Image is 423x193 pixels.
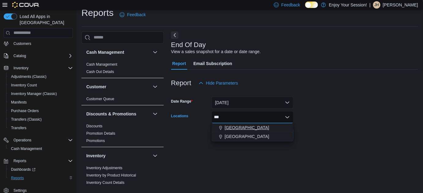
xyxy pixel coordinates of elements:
div: View a sales snapshot for a date or date range. [171,49,261,55]
span: Reports [11,157,73,165]
button: Catalog [1,52,75,60]
span: Hide Parameters [206,80,238,86]
div: Choose from the following options [211,123,294,141]
a: Dashboards [9,166,38,173]
span: Customers [13,41,31,46]
span: Inventory On Hand by Package [86,188,137,192]
button: [DATE] [211,96,294,109]
p: | [369,1,371,9]
a: Cash Management [9,145,44,152]
span: Dashboards [9,166,73,173]
button: Customers [1,39,75,48]
button: Discounts & Promotions [86,111,150,117]
button: Inventory [11,64,31,72]
h3: Cash Management [86,49,124,55]
h3: Inventory [86,153,106,159]
p: Enjoy Your Session! [329,1,367,9]
a: Adjustments (Classic) [9,73,49,80]
span: Catalog [11,52,73,60]
span: Promotion Details [86,131,115,136]
span: Report [172,57,186,70]
span: Adjustments (Classic) [11,74,47,79]
span: Catalog [13,53,26,58]
a: Feedback [117,9,148,21]
button: Manifests [6,98,75,107]
button: Purchase Orders [6,107,75,115]
a: Discounts [86,124,103,128]
a: Purchase Orders [9,107,41,115]
span: Inventory Manager (Classic) [9,90,73,97]
span: [GEOGRAPHIC_DATA] [225,133,269,140]
span: Feedback [281,2,300,8]
div: Discounts & Promotions [81,122,164,147]
a: Inventory On Hand by Package [86,188,137,192]
span: Reports [9,174,73,182]
span: Customers [11,40,73,47]
h3: Customer [86,84,106,90]
a: Inventory Count [9,82,39,89]
span: Transfers [11,126,26,130]
button: Reports [11,157,29,165]
span: Adjustments (Classic) [9,73,73,80]
span: Cash Management [11,146,42,151]
button: Operations [11,137,34,144]
a: Customer Queue [86,97,114,101]
a: Promotions [86,139,105,143]
a: Manifests [9,99,29,106]
label: Date Range [171,99,193,104]
a: Customers [11,40,34,47]
span: Inventory Count [9,82,73,89]
button: Customer [86,84,150,90]
button: Next [171,31,178,39]
span: Inventory [13,66,28,71]
span: Discounts [86,124,103,129]
h3: Report [171,79,191,87]
span: Inventory Manager (Classic) [11,91,57,96]
button: Close list of options [285,115,290,120]
button: Inventory [152,152,159,159]
button: Adjustments (Classic) [6,72,75,81]
span: Inventory Count [11,83,37,88]
span: Purchase Orders [11,108,39,113]
a: Promotion Details [86,131,115,136]
a: Reports [9,174,26,182]
button: Cash Management [86,49,150,55]
span: Manifests [11,100,27,105]
span: Cash Management [86,62,117,67]
button: Inventory Count [6,81,75,89]
button: Inventory [1,64,75,72]
span: Settings [13,188,27,193]
span: Load All Apps in [GEOGRAPHIC_DATA] [17,13,73,26]
h1: Reports [81,7,114,19]
span: Inventory [11,64,73,72]
button: Operations [1,136,75,144]
span: Cash Out Details [86,69,114,74]
span: Email Subscription [193,57,232,70]
span: Customer Queue [86,96,114,101]
span: Transfers (Classic) [9,116,73,123]
button: Customer [152,83,159,90]
span: Reports [11,176,24,180]
button: Reports [1,157,75,165]
div: Justin Hutchings [373,1,380,9]
a: Transfers [9,124,29,132]
button: Inventory Manager (Classic) [6,89,75,98]
span: Manifests [9,99,73,106]
span: [GEOGRAPHIC_DATA] [225,125,269,131]
button: Catalog [11,52,28,60]
span: Inventory Adjustments [86,166,122,170]
a: Inventory by Product Historical [86,173,136,177]
button: Transfers [6,124,75,132]
span: Dashboards [11,167,36,172]
img: Cova [12,2,39,8]
a: Inventory Adjustments [86,166,122,170]
a: Transfers (Classic) [9,116,44,123]
button: Inventory [86,153,150,159]
div: Cash Management [81,61,164,78]
button: [GEOGRAPHIC_DATA] [211,132,294,141]
span: Inventory Count Details [86,180,125,185]
button: Cash Management [6,144,75,153]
